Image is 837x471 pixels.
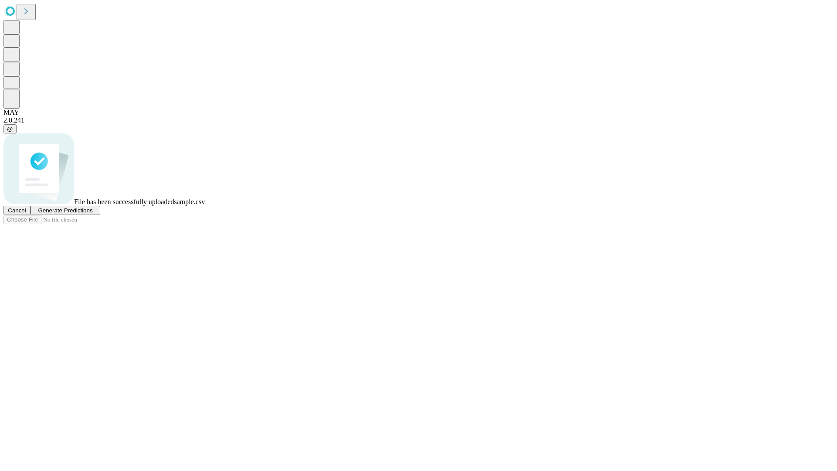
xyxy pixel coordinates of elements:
span: Cancel [8,207,26,214]
button: Generate Predictions [31,206,100,215]
span: @ [7,126,13,132]
div: MAY [3,109,834,116]
button: @ [3,124,17,133]
span: sample.csv [174,198,205,205]
div: 2.0.241 [3,116,834,124]
span: Generate Predictions [38,207,92,214]
span: File has been successfully uploaded [74,198,174,205]
button: Cancel [3,206,31,215]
